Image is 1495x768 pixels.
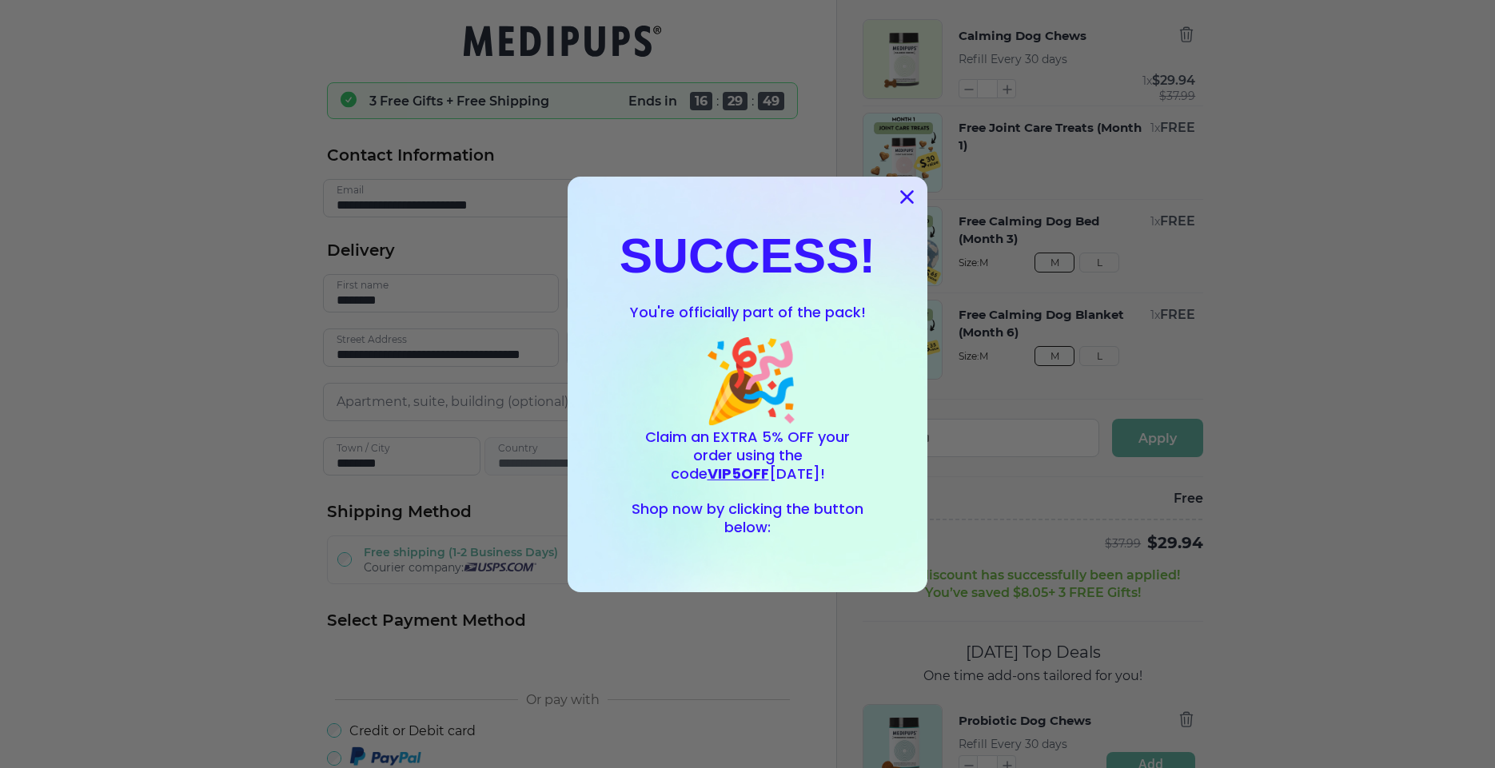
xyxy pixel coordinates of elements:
[893,183,921,211] button: Close dialog
[632,499,863,537] span: Shop now by clicking the button below:
[630,302,866,322] span: You're officially part of the pack!
[701,331,801,428] span: 🎉
[645,427,850,483] span: Claim an EXTRA 5% OFF your order using the code [DATE]!
[708,464,769,483] span: VIP5OFF
[620,228,875,283] strong: SUCCESS!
